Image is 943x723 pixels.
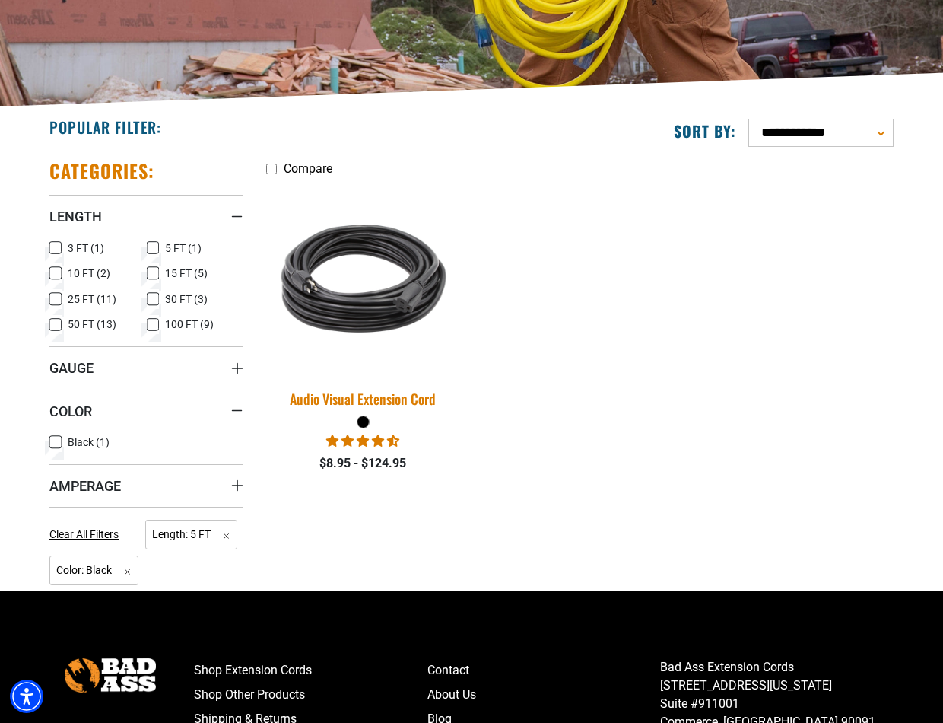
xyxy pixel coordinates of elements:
[165,243,202,253] span: 5 FT (1)
[266,454,460,473] div: $8.95 - $124.95
[266,392,460,406] div: Audio Visual Extension Cord
[68,319,116,330] span: 50 FT (13)
[49,208,102,225] span: Length
[266,183,460,415] a: black Audio Visual Extension Cord
[49,390,243,432] summary: Color
[674,121,736,141] label: Sort by:
[165,268,208,279] span: 15 FT (5)
[49,359,94,377] span: Gauge
[49,528,119,540] span: Clear All Filters
[326,434,399,448] span: 4.68 stars
[68,294,116,304] span: 25 FT (11)
[68,243,104,253] span: 3 FT (1)
[165,319,214,330] span: 100 FT (9)
[49,346,243,389] summary: Gauge
[49,527,125,543] a: Clear All Filters
[10,680,43,713] div: Accessibility Menu
[427,658,661,683] a: Contact
[65,658,156,693] img: Bad Ass Extension Cords
[194,683,427,707] a: Shop Other Products
[145,527,237,541] a: Length: 5 FT
[284,161,332,176] span: Compare
[49,403,92,420] span: Color
[165,294,208,304] span: 30 FT (3)
[194,658,427,683] a: Shop Extension Cords
[49,464,243,507] summary: Amperage
[427,683,661,707] a: About Us
[68,437,110,447] span: Black (1)
[49,556,138,585] span: Color: Black
[49,477,121,495] span: Amperage
[49,117,161,137] h2: Popular Filter:
[145,520,237,549] span: Length: 5 FT
[49,562,138,577] a: Color: Black
[68,268,110,279] span: 10 FT (2)
[49,195,243,237] summary: Length
[257,181,470,376] img: black
[49,159,154,183] h2: Categories:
